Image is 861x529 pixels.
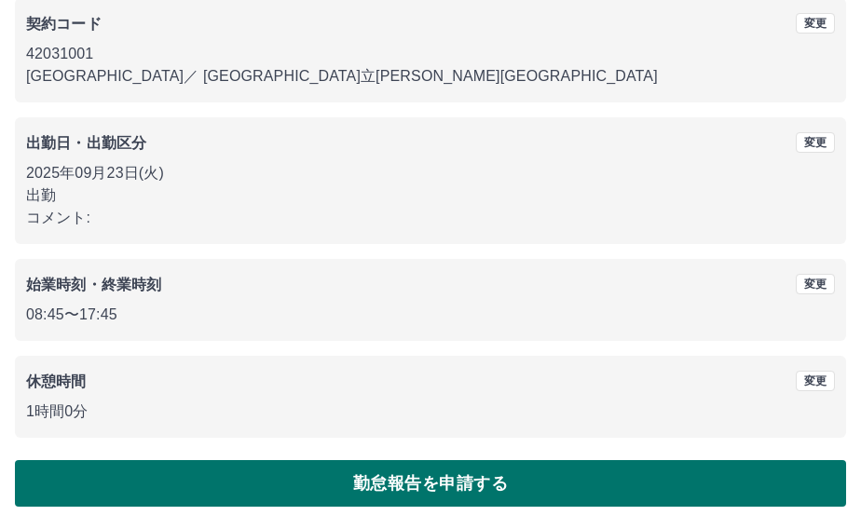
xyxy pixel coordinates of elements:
p: 42031001 [26,43,835,65]
button: 変更 [796,13,835,34]
button: 勤怠報告を申請する [15,460,846,507]
p: 2025年09月23日(火) [26,162,835,184]
p: 出勤 [26,184,835,207]
b: 休憩時間 [26,373,87,389]
b: 契約コード [26,16,102,32]
button: 変更 [796,274,835,294]
p: コメント: [26,207,835,229]
b: 出勤日・出勤区分 [26,135,146,151]
p: [GEOGRAPHIC_DATA] ／ [GEOGRAPHIC_DATA]立[PERSON_NAME][GEOGRAPHIC_DATA] [26,65,835,88]
button: 変更 [796,132,835,153]
p: 1時間0分 [26,400,835,423]
button: 変更 [796,371,835,391]
p: 08:45 〜 17:45 [26,304,835,326]
b: 始業時刻・終業時刻 [26,277,161,292]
